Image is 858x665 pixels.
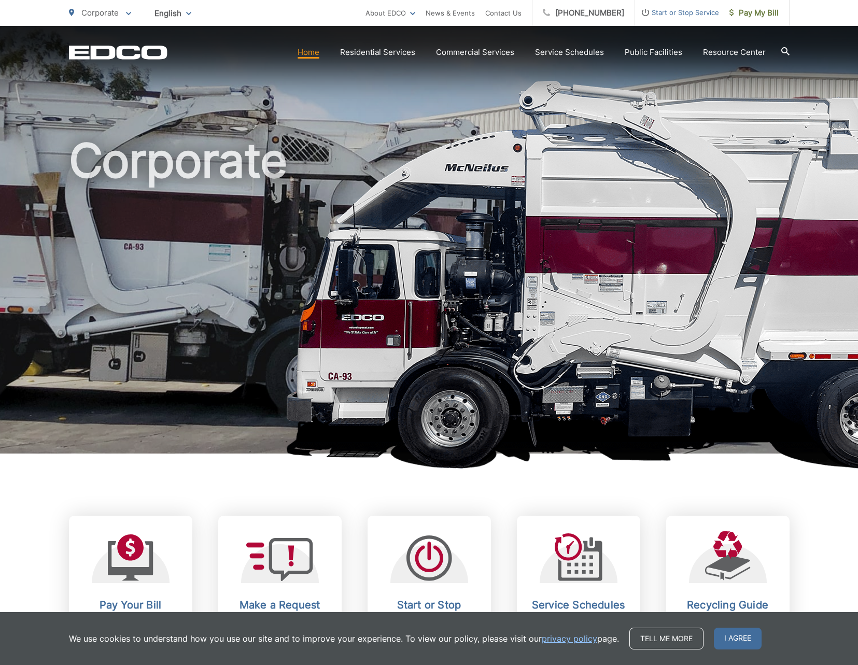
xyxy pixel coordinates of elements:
[729,7,779,19] span: Pay My Bill
[69,45,167,60] a: EDCD logo. Return to the homepage.
[714,628,762,649] span: I agree
[527,599,630,611] h2: Service Schedules
[81,8,119,18] span: Corporate
[298,46,319,59] a: Home
[629,628,704,649] a: Tell me more
[535,46,604,59] a: Service Schedules
[69,135,790,463] h1: Corporate
[147,4,199,22] span: English
[625,46,682,59] a: Public Facilities
[69,632,619,645] p: We use cookies to understand how you use our site and to improve your experience. To view our pol...
[426,7,475,19] a: News & Events
[229,599,331,611] h2: Make a Request
[542,632,597,645] a: privacy policy
[365,7,415,19] a: About EDCO
[485,7,522,19] a: Contact Us
[677,599,779,611] h2: Recycling Guide
[340,46,415,59] a: Residential Services
[79,599,182,611] h2: Pay Your Bill
[436,46,514,59] a: Commercial Services
[703,46,766,59] a: Resource Center
[378,599,481,624] h2: Start or Stop Service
